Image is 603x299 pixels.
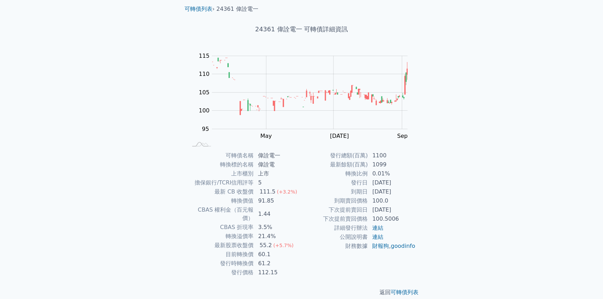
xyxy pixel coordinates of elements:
td: 下次提前賣回日 [301,205,368,214]
tspan: 115 [199,53,210,59]
tspan: 110 [199,71,210,77]
td: 1099 [368,160,416,169]
td: 最新股票收盤價 [187,241,254,250]
div: 111.5 [258,188,277,196]
td: 財務數據 [301,242,368,251]
a: 財報狗 [372,243,389,249]
g: Chart [195,53,418,139]
td: 擔保銀行/TCRI信用評等 [187,178,254,187]
p: 返回 [179,288,424,297]
td: 1100 [368,151,416,160]
td: 轉換溢價率 [187,232,254,241]
td: CBAS 權利金（百元報價） [187,205,254,223]
td: [DATE] [368,187,416,196]
td: 60.1 [254,250,301,259]
tspan: 100 [199,107,210,114]
td: 61.2 [254,259,301,268]
li: 24361 偉詮電一 [217,5,258,13]
td: CBAS 折現率 [187,223,254,232]
td: 發行日 [301,178,368,187]
a: 可轉債列表 [185,6,212,12]
td: 上市櫃別 [187,169,254,178]
td: 偉詮電一 [254,151,301,160]
td: 發行價格 [187,268,254,277]
td: 到期賣回價格 [301,196,368,205]
td: 轉換標的名稱 [187,160,254,169]
span: (+5.7%) [273,243,293,248]
td: 21.4% [254,232,301,241]
td: 到期日 [301,187,368,196]
h1: 24361 偉詮電一 可轉債詳細資訊 [179,24,424,34]
a: 連結 [372,225,383,231]
td: 91.85 [254,196,301,205]
a: goodinfo [391,243,415,249]
td: 最新餘額(百萬) [301,160,368,169]
span: (+3.2%) [277,189,297,195]
td: 上市 [254,169,301,178]
tspan: [DATE] [330,133,349,139]
td: [DATE] [368,205,416,214]
div: 55.2 [258,241,273,250]
td: 可轉債名稱 [187,151,254,160]
td: 發行總額(百萬) [301,151,368,160]
td: 轉換比例 [301,169,368,178]
li: › [185,5,214,13]
td: , [368,242,416,251]
tspan: Sep [397,133,408,139]
td: 發行時轉換價 [187,259,254,268]
td: 3.5% [254,223,301,232]
a: 可轉債列表 [391,289,418,296]
td: 0.01% [368,169,416,178]
td: 100.0 [368,196,416,205]
td: 偉詮電 [254,160,301,169]
td: 下次提前賣回價格 [301,214,368,223]
td: 1.44 [254,205,301,223]
td: 公開說明書 [301,233,368,242]
td: 100.5006 [368,214,416,223]
td: 目前轉換價 [187,250,254,259]
tspan: 95 [202,126,209,132]
tspan: May [260,133,272,139]
td: 5 [254,178,301,187]
td: [DATE] [368,178,416,187]
td: 轉換價值 [187,196,254,205]
td: 詳細發行辦法 [301,223,368,233]
td: 112.15 [254,268,301,277]
a: 連結 [372,234,383,240]
tspan: 105 [199,89,210,96]
td: 最新 CB 收盤價 [187,187,254,196]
